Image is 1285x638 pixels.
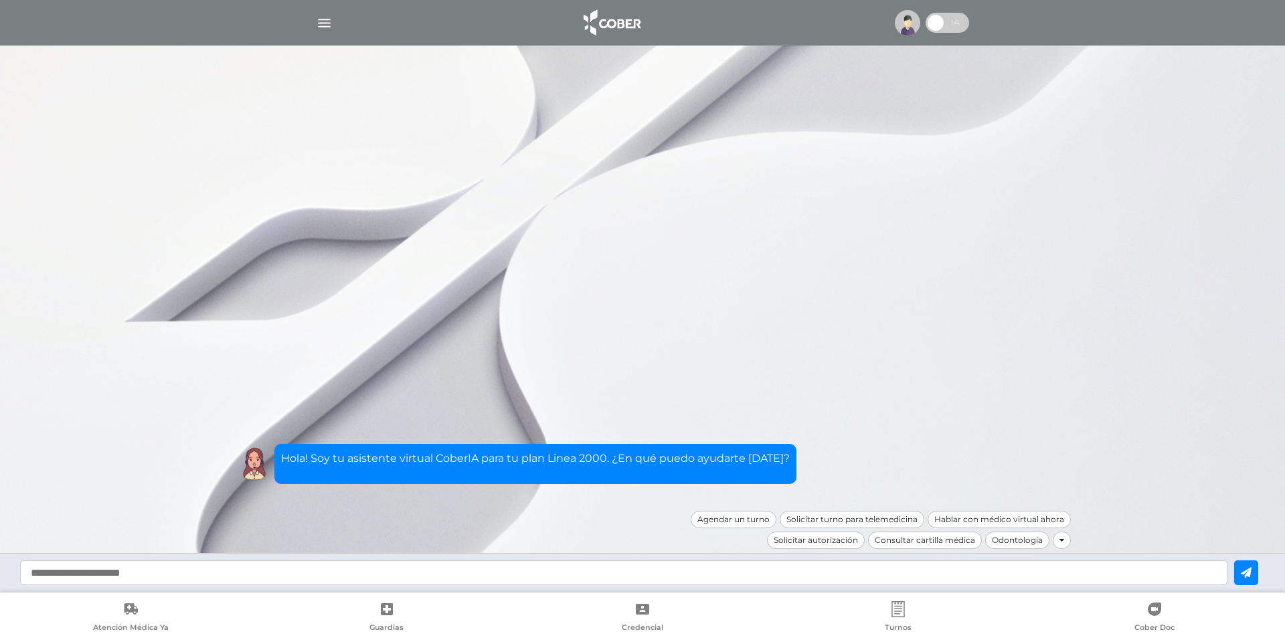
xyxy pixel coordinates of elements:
span: Credencial [622,623,663,635]
div: Agendar un turno [691,511,776,528]
img: Cober IA [238,447,271,481]
div: Odontología [985,532,1049,549]
a: Turnos [770,601,1026,635]
p: Hola! Soy tu asistente virtual CoberIA para tu plan Linea 2000. ¿En qué puedo ayudarte [DATE]? [281,451,790,467]
span: Atención Médica Ya [93,623,169,635]
img: profile-placeholder.svg [895,10,920,35]
a: Atención Médica Ya [3,601,258,635]
div: Solicitar autorización [767,532,865,549]
a: Cober Doc [1027,601,1282,635]
div: Solicitar turno para telemedicina [780,511,924,528]
a: Guardias [258,601,514,635]
div: Consultar cartilla médica [868,532,982,549]
div: Hablar con médico virtual ahora [928,511,1071,528]
span: Guardias [369,623,404,635]
img: logo_cober_home-white.png [576,7,647,39]
span: Cober Doc [1134,623,1175,635]
span: Turnos [885,623,912,635]
img: Cober_menu-lines-white.svg [316,15,333,31]
a: Credencial [515,601,770,635]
